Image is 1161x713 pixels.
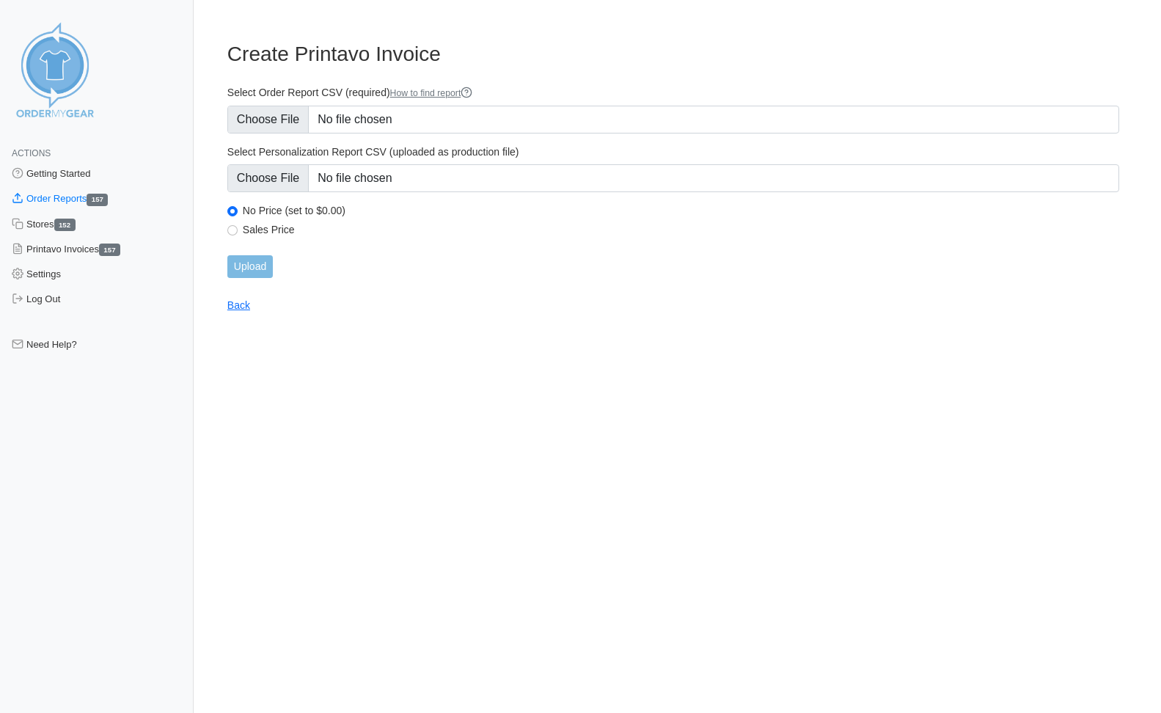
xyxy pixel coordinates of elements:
h3: Create Printavo Invoice [227,42,1119,67]
span: 152 [54,219,76,231]
a: Back [227,299,250,311]
label: No Price (set to $0.00) [243,204,1119,217]
label: Sales Price [243,223,1119,236]
label: Select Order Report CSV (required) [227,86,1119,100]
span: 157 [87,194,108,206]
input: Upload [227,255,273,278]
span: Actions [12,148,51,158]
a: How to find report [390,88,473,98]
label: Select Personalization Report CSV (uploaded as production file) [227,145,1119,158]
span: 157 [99,244,120,256]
